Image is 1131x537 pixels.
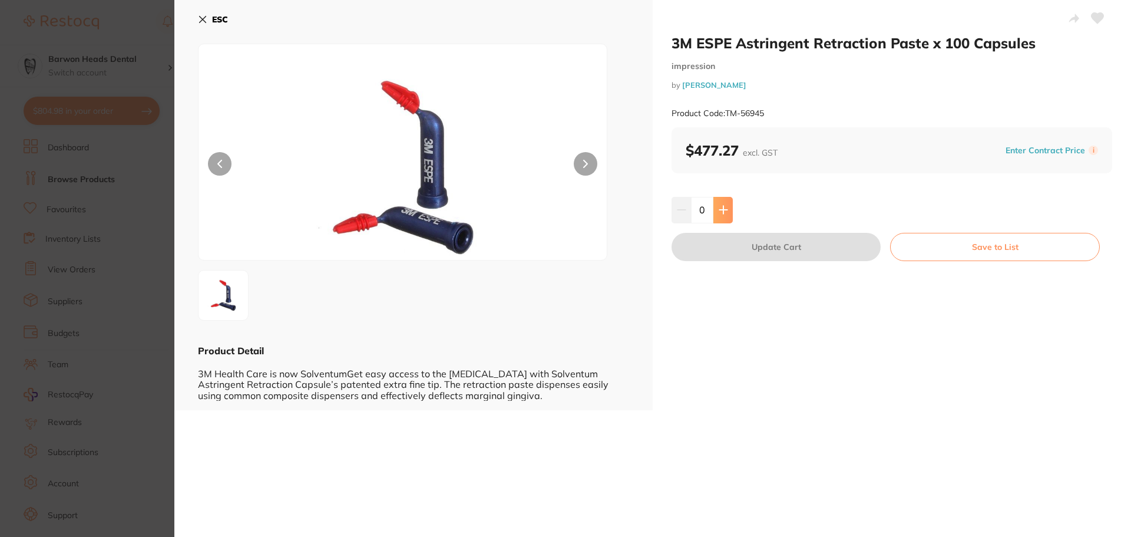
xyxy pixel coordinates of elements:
span: excl. GST [743,147,778,158]
small: impression [672,61,1112,71]
small: Product Code: TM-56945 [672,108,764,118]
small: by [672,81,1112,90]
label: i [1089,146,1098,155]
button: Update Cart [672,233,881,261]
b: Product Detail [198,345,264,357]
a: [PERSON_NAME] [682,80,746,90]
button: ESC [198,9,228,29]
button: Save to List [890,233,1100,261]
button: Enter Contract Price [1002,145,1089,156]
b: $477.27 [686,141,778,159]
img: OTQ1LmpwZw [280,74,525,260]
img: OTQ1LmpwZw [202,274,244,317]
div: 3M Health Care is now SolventumGet easy access to the [MEDICAL_DATA] with Solventum Astringent Re... [198,357,629,401]
b: ESC [212,14,228,25]
h2: 3M ESPE Astringent Retraction Paste x 100 Capsules [672,34,1112,52]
